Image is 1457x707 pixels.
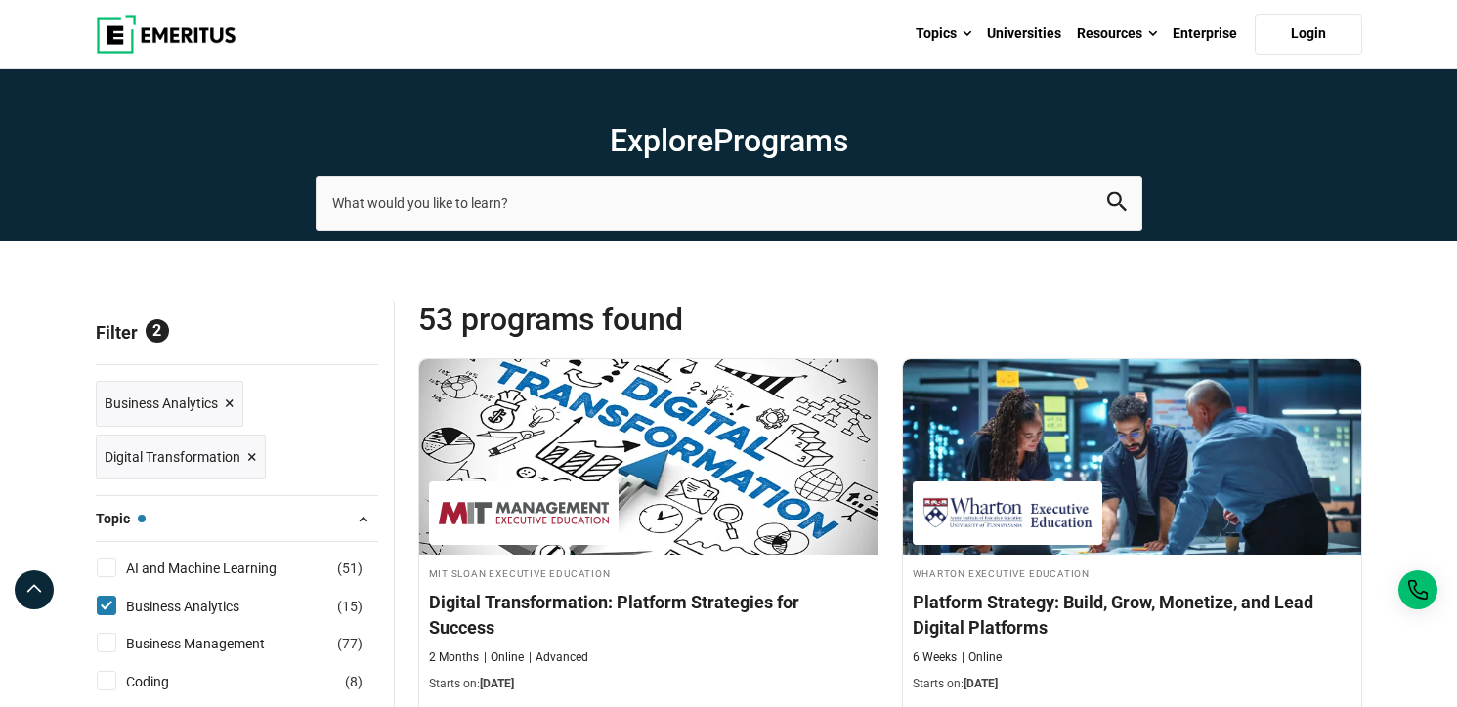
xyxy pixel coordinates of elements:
img: Wharton Executive Education [922,491,1093,535]
a: AI and Machine Learning [126,558,316,579]
span: 53 Programs found [418,300,890,339]
input: search-page [316,176,1142,230]
p: Filter [96,300,378,364]
span: 15 [342,599,358,614]
span: 2 [146,319,169,343]
span: 77 [342,636,358,651]
span: 8 [350,674,358,689]
button: Topic [96,504,378,533]
span: Programs [713,122,848,159]
img: MIT Sloan Executive Education [439,491,609,535]
img: Digital Transformation: Platform Strategies for Success | Online Strategy and Innovation Course [419,359,878,555]
span: Topic [96,508,146,529]
a: Business Analytics [126,596,279,617]
a: Coding [126,671,208,692]
button: search [1107,192,1127,215]
h1: Explore [316,121,1142,160]
p: Online [484,649,524,666]
p: 6 Weeks [913,649,957,666]
p: 2 Months [429,649,479,666]
a: Strategy and Innovation Course by MIT Sloan Executive Education - August 21, 2025 MIT Sloan Execu... [419,359,878,702]
span: × [247,443,257,472]
p: Starts on: [429,676,868,692]
a: search [1107,197,1127,216]
a: Digital Transformation × [96,435,266,480]
a: Business Analytics × [96,381,243,427]
span: Digital Transformation [105,446,240,468]
img: Platform Strategy: Build, Grow, Monetize, and Lead Digital Platforms | Online Digital Transformat... [903,359,1361,555]
p: Advanced [529,649,588,666]
p: Online [962,649,1002,666]
span: [DATE] [480,677,514,690]
span: ( ) [337,633,363,654]
span: ( ) [337,596,363,617]
h4: Digital Transformation: Platform Strategies for Success [429,590,868,639]
a: Digital Transformation Course by Wharton Executive Education - August 21, 2025 Wharton Executive ... [903,359,1361,702]
h4: Wharton Executive Education [913,564,1351,581]
span: [DATE] [964,677,998,690]
a: Business Management [126,633,304,654]
span: ( ) [345,671,363,692]
h4: Platform Strategy: Build, Grow, Monetize, and Lead Digital Platforms [913,590,1351,639]
span: Business Analytics [105,393,218,414]
a: Reset all [318,322,378,348]
span: × [225,390,235,418]
p: Starts on: [913,676,1351,692]
span: 51 [342,561,358,576]
span: ( ) [337,558,363,579]
h4: MIT Sloan Executive Education [429,564,868,581]
a: Login [1255,14,1362,55]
